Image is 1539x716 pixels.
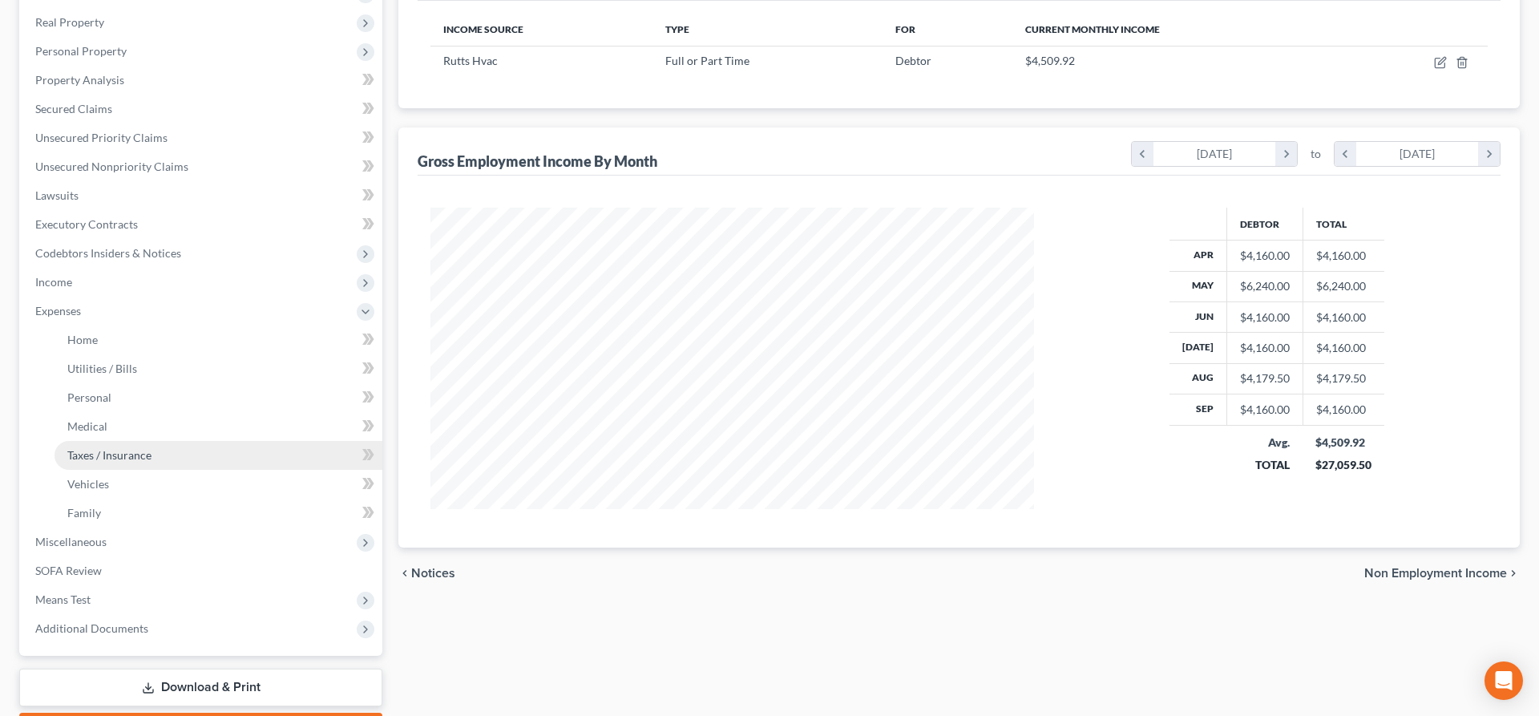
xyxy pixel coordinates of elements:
a: Unsecured Priority Claims [22,123,382,152]
th: [DATE] [1169,333,1227,363]
div: $4,179.50 [1240,370,1290,386]
div: Open Intercom Messenger [1484,661,1523,700]
div: [DATE] [1356,142,1479,166]
div: TOTAL [1239,457,1290,473]
span: Expenses [35,304,81,318]
div: $27,059.50 [1315,457,1371,473]
span: SOFA Review [35,564,102,577]
div: $4,160.00 [1240,309,1290,326]
a: Lawsuits [22,181,382,210]
i: chevron_left [1335,142,1356,166]
a: Utilities / Bills [55,354,382,383]
a: Secured Claims [22,95,382,123]
th: Sep [1169,394,1227,425]
button: Non Employment Income chevron_right [1364,567,1520,580]
span: Type [665,23,689,35]
span: Codebtors Insiders & Notices [35,246,181,260]
td: $4,160.00 [1303,241,1384,271]
i: chevron_right [1507,567,1520,580]
span: Utilities / Bills [67,362,137,375]
span: Personal Property [35,44,127,58]
span: Full or Part Time [665,54,749,67]
a: Unsecured Nonpriority Claims [22,152,382,181]
span: Rutts Hvac [443,54,498,67]
div: Avg. [1239,435,1290,451]
i: chevron_left [1132,142,1153,166]
i: chevron_right [1478,142,1500,166]
div: $4,509.92 [1315,435,1371,451]
span: Unsecured Priority Claims [35,131,168,144]
th: Aug [1169,363,1227,394]
span: Taxes / Insurance [67,448,151,462]
span: Secured Claims [35,102,112,115]
a: Family [55,499,382,528]
th: May [1169,271,1227,301]
a: Taxes / Insurance [55,441,382,470]
span: Notices [411,567,455,580]
i: chevron_left [398,567,411,580]
a: SOFA Review [22,556,382,585]
span: Medical [67,419,107,433]
a: Home [55,326,382,354]
td: $6,240.00 [1303,271,1384,301]
span: Personal [67,390,111,404]
th: Jun [1169,301,1227,332]
th: Total [1303,208,1384,240]
th: Debtor [1226,208,1303,240]
span: Lawsuits [35,188,79,202]
span: Income Source [443,23,523,35]
th: Apr [1169,241,1227,271]
span: Executory Contracts [35,217,138,231]
span: Means Test [35,593,91,606]
div: Gross Employment Income By Month [418,152,657,171]
td: $4,160.00 [1303,394,1384,425]
span: Non Employment Income [1364,567,1507,580]
span: For [895,23,915,35]
div: $4,160.00 [1240,340,1290,356]
span: $4,509.92 [1025,54,1075,67]
span: Real Property [35,15,104,29]
td: $4,160.00 [1303,333,1384,363]
span: Family [67,506,101,520]
td: $4,160.00 [1303,301,1384,332]
a: Property Analysis [22,66,382,95]
a: Executory Contracts [22,210,382,239]
i: chevron_right [1275,142,1297,166]
a: Personal [55,383,382,412]
span: Current Monthly Income [1025,23,1160,35]
span: Vehicles [67,477,109,491]
button: chevron_left Notices [398,567,455,580]
span: Property Analysis [35,73,124,87]
span: Debtor [895,54,931,67]
a: Medical [55,412,382,441]
span: to [1311,146,1321,162]
span: Unsecured Nonpriority Claims [35,160,188,173]
span: Income [35,275,72,289]
div: $6,240.00 [1240,278,1290,294]
span: Miscellaneous [35,535,107,548]
a: Download & Print [19,669,382,706]
span: Home [67,333,98,346]
td: $4,179.50 [1303,363,1384,394]
div: [DATE] [1153,142,1276,166]
div: $4,160.00 [1240,248,1290,264]
div: $4,160.00 [1240,402,1290,418]
span: Additional Documents [35,621,148,635]
a: Vehicles [55,470,382,499]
